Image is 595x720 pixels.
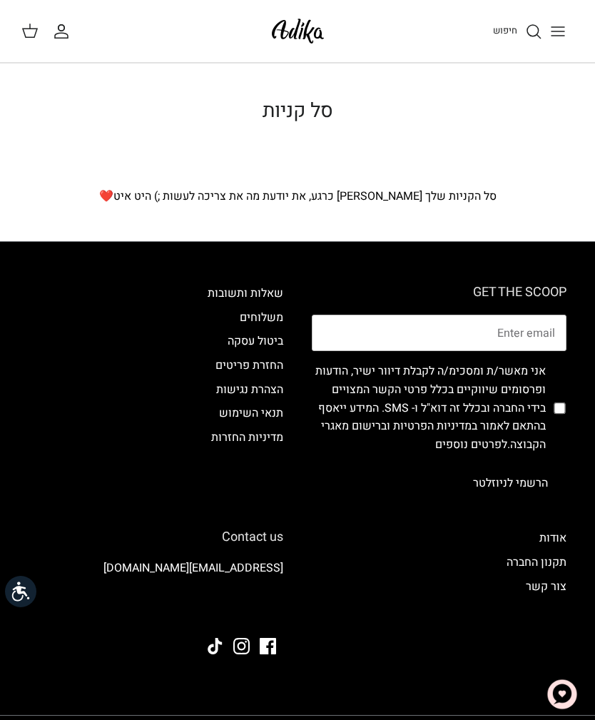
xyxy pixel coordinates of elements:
a: Facebook [260,638,276,654]
h6: Contact us [29,529,283,545]
a: משלוחים [240,309,283,326]
input: Email [312,315,566,352]
a: החזרת פריטים [215,357,283,374]
a: [EMAIL_ADDRESS][DOMAIN_NAME] [103,559,283,577]
button: Toggle menu [542,16,574,47]
a: החשבון שלי [53,23,76,40]
button: הרשמי לניוזלטר [454,465,566,501]
h6: GET THE SCOOP [312,285,566,300]
img: Adika IL [244,599,283,618]
a: מדיניות החזרות [211,429,283,446]
a: חיפוש [493,23,542,40]
a: תנאי השימוש [219,405,283,422]
div: Secondary navigation [14,285,297,501]
a: צור קשר [526,578,566,595]
label: אני מאשר/ת ומסכימ/ה לקבלת דיוור ישיר, הודעות ופרסומים שיווקיים בכלל פרטי הקשר המצויים בידי החברה ... [312,362,546,454]
a: הצהרת נגישות [216,381,283,398]
img: Adika IL [268,14,328,48]
a: שאלות ותשובות [208,285,283,302]
span: חיפוש [493,24,517,37]
div: Secondary navigation [297,529,581,665]
button: צ'אט [541,673,584,716]
p: סל הקניות שלך [PERSON_NAME] כרגע, את יודעת מה את צריכה לעשות ;) היט איט❤️ [21,188,574,206]
h1: סל קניות [21,99,574,123]
a: לפרטים נוספים [435,436,507,453]
a: ביטול עסקה [228,333,283,350]
a: Tiktok [207,638,223,654]
a: Instagram [233,638,250,654]
a: אודות [539,529,566,547]
a: תקנון החברה [507,554,566,571]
